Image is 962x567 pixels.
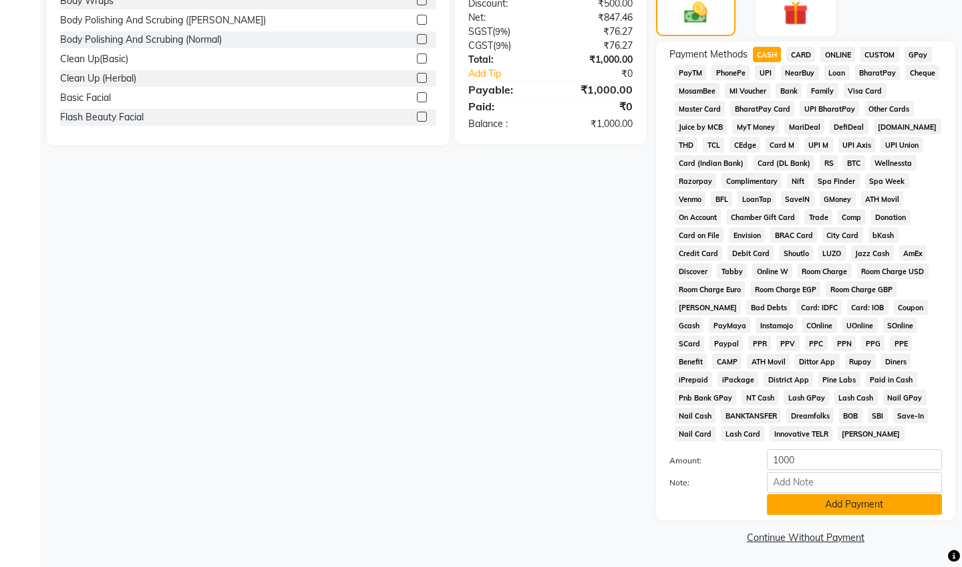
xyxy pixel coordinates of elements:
[802,318,837,333] span: COnline
[60,33,222,47] div: Body Polishing And Scrubing (Normal)
[890,336,912,351] span: PPE
[756,318,797,333] span: Instamojo
[866,372,917,387] span: Paid in Cash
[820,191,856,207] span: GMoney
[764,372,813,387] span: District App
[857,263,929,279] span: Room Charge USD
[874,119,941,134] span: [DOMAIN_NAME]
[786,47,815,62] span: CARD
[566,67,643,81] div: ₹0
[675,318,704,333] span: Gcash
[550,98,643,114] div: ₹0
[883,390,927,405] span: Nail GPay
[905,47,932,62] span: GPay
[786,408,834,423] span: Dreamfolks
[868,227,899,243] span: bKash
[833,336,856,351] span: PPN
[804,209,832,225] span: Trade
[818,245,846,261] span: LUZO
[458,25,550,39] div: ( )
[675,245,723,261] span: Credit Card
[721,426,764,441] span: Lash Card
[60,110,144,124] div: Flash Beauty Facial
[800,101,859,116] span: UPI BharatPay
[669,47,748,62] span: Payment Methods
[807,83,838,98] span: Family
[746,300,791,315] span: Bad Debts
[458,67,566,81] a: Add Tip
[843,155,865,171] span: BTC
[675,354,707,369] span: Benefit
[550,25,643,39] div: ₹76.27
[818,372,860,387] span: Pine Labs
[721,408,781,423] span: BANKTANSFER
[861,191,904,207] span: ATH Movil
[894,300,928,315] span: Coupon
[787,173,808,189] span: Nift
[675,336,705,351] span: SCard
[784,119,824,134] span: MariDeal
[675,209,721,225] span: On Account
[550,11,643,25] div: ₹847.46
[550,39,643,53] div: ₹76.27
[747,354,790,369] span: ATH Movil
[675,137,698,152] span: THD
[60,13,266,27] div: Body Polishing And Scrubing ([PERSON_NAME])
[796,300,842,315] span: Card: IDFC
[458,53,550,67] div: Total:
[60,91,111,105] div: Basic Facial
[468,25,492,37] span: SGST
[458,11,550,25] div: Net:
[659,531,953,545] a: Continue Without Payment
[675,191,706,207] span: Venmo
[496,40,508,51] span: 9%
[732,119,779,134] span: MyT Money
[814,173,860,189] span: Spa Finder
[779,245,813,261] span: Shoutlo
[728,245,774,261] span: Debit Card
[458,82,550,98] div: Payable:
[659,455,757,467] label: Amount:
[755,65,776,80] span: UPI
[805,336,828,351] span: PPC
[844,83,887,98] span: Visa Card
[675,227,724,243] span: Card on File
[781,65,819,80] span: NearBuy
[711,65,750,80] span: PhonePe
[738,191,776,207] span: LoanTap
[730,137,760,152] span: CEdge
[675,173,717,189] span: Razorpay
[842,318,878,333] span: UOnline
[675,390,737,405] span: Pnb Bank GPay
[750,281,820,297] span: Room Charge EGP
[675,408,716,423] span: Nail Cash
[881,354,911,369] span: Diners
[726,209,799,225] span: Chamber Gift Card
[893,408,929,423] span: Save-In
[834,390,878,405] span: Lash Cash
[753,155,814,171] span: Card (DL Bank)
[784,390,829,405] span: Lash GPay
[752,263,792,279] span: Online W
[675,101,726,116] span: Master Card
[826,281,897,297] span: Room Charge GBP
[458,39,550,53] div: ( )
[770,227,817,243] span: BRAC Card
[675,119,728,134] span: Juice by MCB
[860,47,899,62] span: CUSTOM
[675,83,720,98] span: MosamBee
[709,336,743,351] span: Paypal
[770,426,832,441] span: Innovative TELR
[839,408,862,423] span: BOB
[864,101,914,116] span: Other Cards
[712,354,742,369] span: CAMP
[675,155,748,171] span: Card (Indian Bank)
[458,98,550,114] div: Paid:
[725,83,770,98] span: MI Voucher
[675,426,716,441] span: Nail Card
[742,390,778,405] span: NT Cash
[60,52,128,66] div: Clean Up(Basic)
[767,494,942,515] button: Add Payment
[822,227,863,243] span: City Card
[753,47,782,62] span: CASH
